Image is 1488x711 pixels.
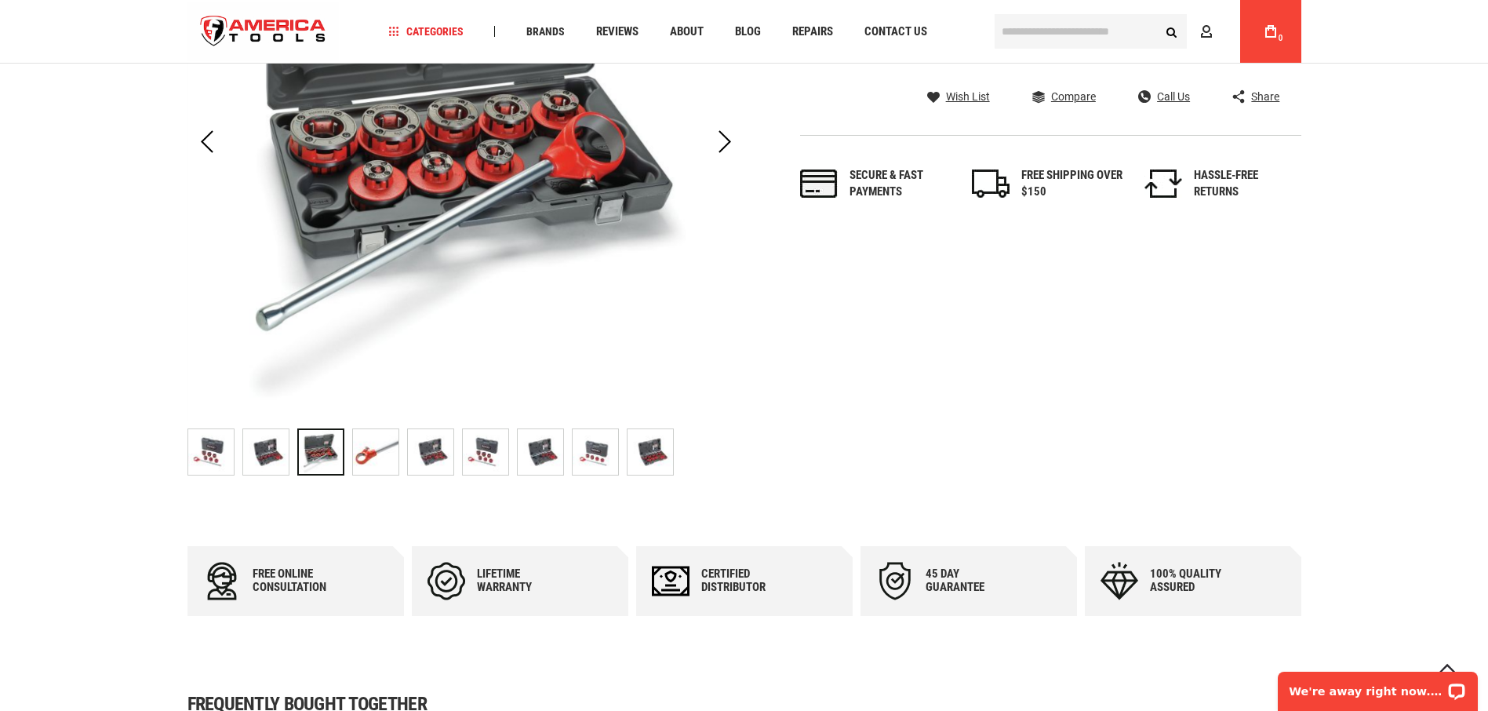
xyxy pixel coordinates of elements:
[864,26,927,38] span: Contact Us
[187,2,340,61] a: store logo
[1251,91,1279,102] span: Share
[408,429,453,475] img: RIDGID 36510 NPSM
[1157,16,1187,46] button: Search
[242,421,297,483] div: RIDGID 36510 NPSM
[735,26,761,38] span: Blog
[926,567,1020,594] div: 45 day Guarantee
[407,421,462,483] div: RIDGID 36510 NPSM
[188,429,234,475] img: RIDGID 36510 NPSM
[792,26,833,38] span: Repairs
[850,167,951,201] div: Secure & fast payments
[1150,567,1244,594] div: 100% quality assured
[628,429,673,475] img: RIDGID 36510 NPSM
[517,421,572,483] div: RIDGID 36510 NPSM
[785,21,840,42] a: Repairs
[519,21,572,42] a: Brands
[187,2,340,61] img: America Tools
[353,429,398,475] img: RIDGID 36510 NPSM
[388,26,464,37] span: Categories
[1194,167,1296,201] div: HASSLE-FREE RETURNS
[663,21,711,42] a: About
[572,421,627,483] div: RIDGID 36510 NPSM
[381,21,471,42] a: Categories
[627,421,674,483] div: RIDGID 36510 NPSM
[526,26,565,37] span: Brands
[972,170,1010,198] img: shipping
[253,567,347,594] div: Free online consultation
[1138,89,1190,104] a: Call Us
[573,429,618,475] img: RIDGID 36510 NPSM
[800,170,838,198] img: payments
[857,21,934,42] a: Contact Us
[589,21,646,42] a: Reviews
[728,21,768,42] a: Blog
[243,429,289,475] img: RIDGID 36510 NPSM
[701,567,795,594] div: Certified Distributor
[927,89,990,104] a: Wish List
[352,421,407,483] div: RIDGID 36510 NPSM
[946,91,990,102] span: Wish List
[462,421,517,483] div: RIDGID 36510 NPSM
[297,421,352,483] div: RIDGID 36510 NPSM
[518,429,563,475] img: RIDGID 36510 NPSM
[670,26,704,38] span: About
[1268,662,1488,711] iframe: LiveChat chat widget
[1279,34,1283,42] span: 0
[596,26,638,38] span: Reviews
[463,429,508,475] img: RIDGID 36510 NPSM
[1021,167,1123,201] div: FREE SHIPPING OVER $150
[1157,91,1190,102] span: Call Us
[1051,91,1096,102] span: Compare
[1144,170,1182,198] img: returns
[1032,89,1096,104] a: Compare
[477,567,571,594] div: Lifetime warranty
[187,421,242,483] div: RIDGID 36510 NPSM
